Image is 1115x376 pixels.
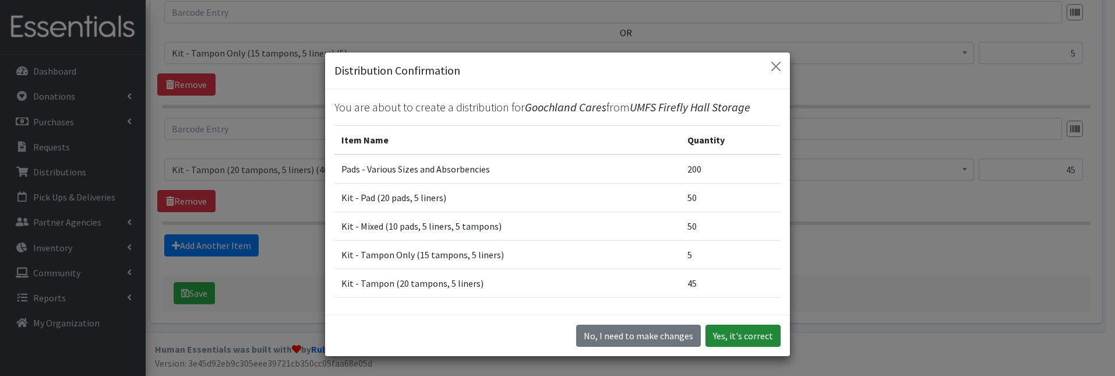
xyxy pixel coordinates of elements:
[680,241,781,269] td: 5
[576,325,701,347] button: No I need to make changes
[334,184,680,212] td: Kit - Pad (20 pads, 5 liners)
[334,154,680,184] td: Pads - Various Sizes and Absorbencies
[334,99,781,116] p: You are about to create a distribution for from
[680,212,781,241] td: 50
[680,126,781,155] th: Quantity
[767,57,785,76] button: Close
[334,62,460,79] h5: Distribution Confirmation
[680,269,781,298] td: 45
[334,241,680,269] td: Kit - Tampon Only (15 tampons, 5 liners)
[334,269,680,298] td: Kit - Tampon (20 tampons, 5 liners)
[334,126,680,155] th: Item Name
[680,184,781,212] td: 50
[525,100,606,114] span: Goochland Cares
[630,100,750,114] span: UMFS Firefly Hall Storage
[705,325,781,347] button: Yes, it's correct
[334,212,680,241] td: Kit - Mixed (10 pads, 5 liners, 5 tampons)
[680,154,781,184] td: 200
